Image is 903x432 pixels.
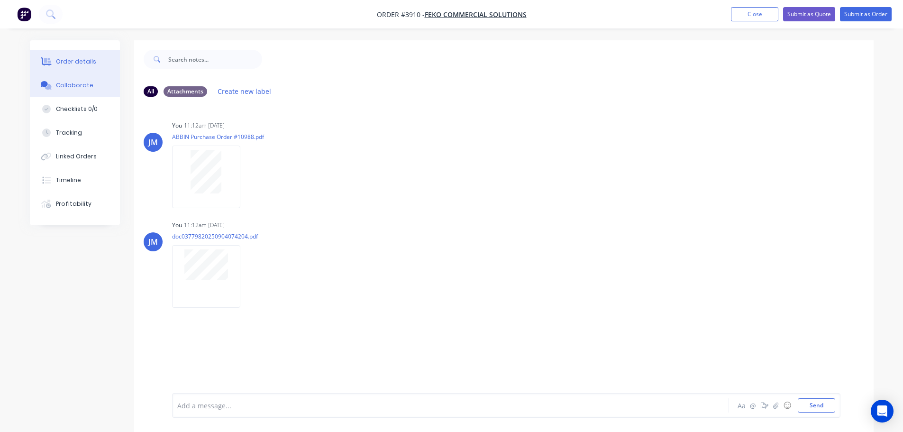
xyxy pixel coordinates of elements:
[30,50,120,74] button: Order details
[172,121,182,130] div: You
[798,398,835,413] button: Send
[168,50,262,69] input: Search notes...
[30,192,120,216] button: Profitability
[148,137,158,148] div: JM
[56,152,97,161] div: Linked Orders
[172,133,264,141] p: ABBIN Purchase Order #10988.pdf
[871,400,894,423] div: Open Intercom Messenger
[425,10,527,19] a: Feko Commercial Solutions
[30,97,120,121] button: Checklists 0/0
[213,85,276,98] button: Create new label
[144,86,158,97] div: All
[184,121,225,130] div: 11:12am [DATE]
[56,176,81,184] div: Timeline
[377,10,425,19] span: Order #3910 -
[56,57,96,66] div: Order details
[172,232,258,240] p: doc03779820250904074204.pdf
[172,221,182,230] div: You
[17,7,31,21] img: Factory
[30,168,120,192] button: Timeline
[30,121,120,145] button: Tracking
[731,7,778,21] button: Close
[30,74,120,97] button: Collaborate
[30,145,120,168] button: Linked Orders
[184,221,225,230] div: 11:12am [DATE]
[56,129,82,137] div: Tracking
[782,400,793,411] button: ☺
[56,105,98,113] div: Checklists 0/0
[736,400,748,411] button: Aa
[56,200,91,208] div: Profitability
[748,400,759,411] button: @
[56,81,93,90] div: Collaborate
[164,86,207,97] div: Attachments
[840,7,892,21] button: Submit as Order
[783,7,835,21] button: Submit as Quote
[148,236,158,248] div: JM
